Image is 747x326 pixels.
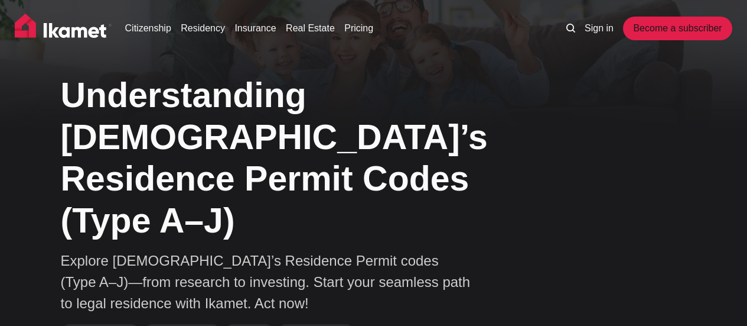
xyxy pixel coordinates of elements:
a: Residency [181,21,225,35]
a: Real Estate [286,21,335,35]
img: Ikamet home [15,14,112,43]
a: Insurance [234,21,276,35]
a: Become a subscriber [623,17,732,40]
h1: Understanding [DEMOGRAPHIC_DATA]’s Residence Permit Codes (Type A–J) [61,75,533,242]
a: Citizenship [125,21,171,35]
p: Explore [DEMOGRAPHIC_DATA]’s Residence Permit codes (Type A–J)—from research to investing. Start ... [61,250,474,314]
a: Sign in [585,21,614,35]
a: Pricing [344,21,373,35]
